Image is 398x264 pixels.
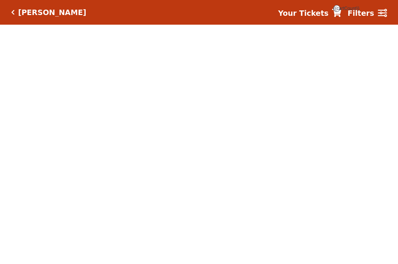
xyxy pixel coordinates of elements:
span: {{cartCount}} [333,5,340,12]
strong: Your Tickets [278,9,329,17]
strong: Filters [347,9,374,17]
a: Filters [347,8,387,19]
h5: [PERSON_NAME] [18,8,86,17]
a: Your Tickets {{cartCount}} [278,8,341,19]
a: Click here to go back to filters [11,10,15,15]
